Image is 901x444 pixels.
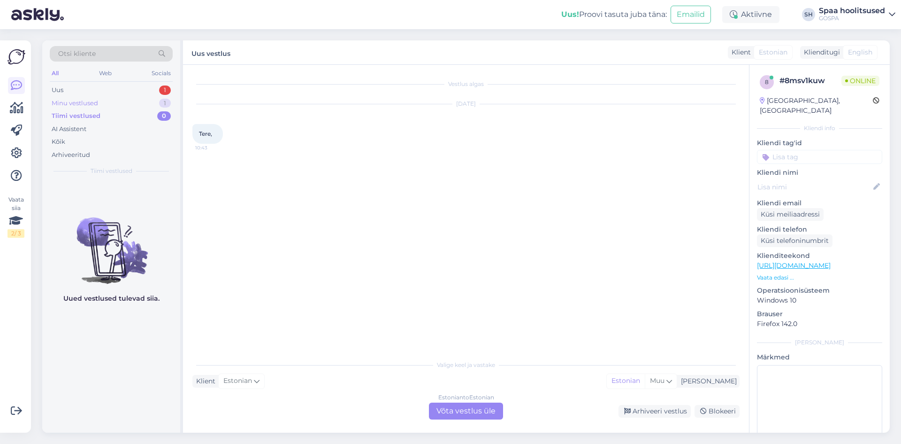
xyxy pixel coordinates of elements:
[58,49,96,59] span: Otsi kliente
[757,352,882,362] p: Märkmed
[757,234,832,247] div: Küsi telefoninumbrit
[671,6,711,23] button: Emailid
[757,338,882,347] div: [PERSON_NAME]
[757,168,882,178] p: Kliendi nimi
[91,167,132,175] span: Tiimi vestlused
[607,374,645,388] div: Estonian
[819,15,885,22] div: GOSPA
[757,138,882,148] p: Kliendi tag'id
[800,47,840,57] div: Klienditugi
[42,201,180,285] img: No chats
[438,393,494,402] div: Estonian to Estonian
[757,309,882,319] p: Brauser
[8,48,25,66] img: Askly Logo
[765,78,769,86] span: 8
[779,75,841,86] div: # 8msv1kuw
[760,96,873,116] div: [GEOGRAPHIC_DATA], [GEOGRAPHIC_DATA]
[757,319,882,329] p: Firefox 142.0
[191,46,230,59] label: Uus vestlus
[97,67,114,79] div: Web
[223,376,252,386] span: Estonian
[841,76,879,86] span: Online
[757,286,882,296] p: Operatsioonisüsteem
[650,376,664,385] span: Muu
[195,144,230,151] span: 10:43
[722,6,779,23] div: Aktiivne
[159,86,171,95] div: 1
[802,8,815,21] div: SH
[757,296,882,305] p: Windows 10
[159,99,171,108] div: 1
[757,208,824,221] div: Küsi meiliaadressi
[561,10,579,19] b: Uus!
[757,198,882,208] p: Kliendi email
[52,86,63,95] div: Uus
[759,47,787,57] span: Estonian
[150,67,173,79] div: Socials
[192,80,740,88] div: Vestlus algas
[819,7,895,22] a: Spaa hoolitsusedGOSPA
[757,182,871,192] input: Lisa nimi
[52,99,98,108] div: Minu vestlused
[561,9,667,20] div: Proovi tasuta juba täna:
[52,150,90,160] div: Arhiveeritud
[8,195,24,238] div: Vaata siia
[192,100,740,108] div: [DATE]
[618,405,691,418] div: Arhiveeri vestlus
[52,111,100,121] div: Tiimi vestlused
[429,403,503,420] div: Võta vestlus üle
[192,376,215,386] div: Klient
[757,225,882,234] p: Kliendi telefon
[192,361,740,369] div: Valige keel ja vastake
[63,294,160,304] p: Uued vestlused tulevad siia.
[728,47,751,57] div: Klient
[757,261,831,270] a: [URL][DOMAIN_NAME]
[848,47,872,57] span: English
[695,405,740,418] div: Blokeeri
[757,251,882,261] p: Klienditeekond
[199,130,212,137] span: Tere,
[8,229,24,238] div: 2 / 3
[757,273,882,282] p: Vaata edasi ...
[819,7,885,15] div: Spaa hoolitsused
[50,67,61,79] div: All
[52,125,86,134] div: AI Assistent
[757,150,882,164] input: Lisa tag
[757,124,882,132] div: Kliendi info
[677,376,737,386] div: [PERSON_NAME]
[157,111,171,121] div: 0
[52,137,65,147] div: Kõik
